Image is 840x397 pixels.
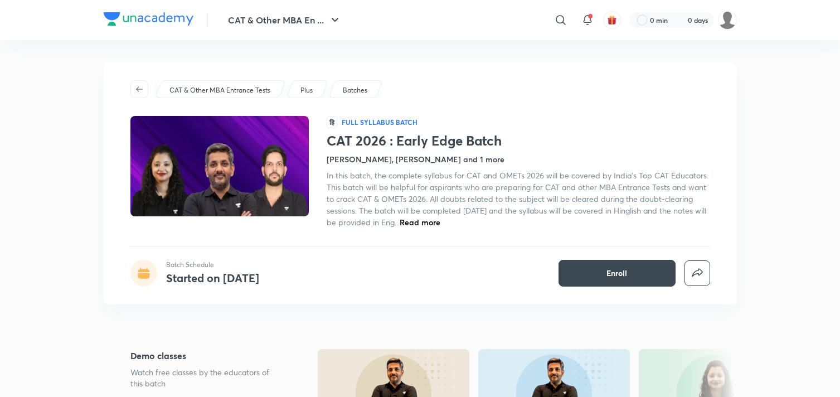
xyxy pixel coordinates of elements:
p: Batch Schedule [166,260,259,270]
h1: CAT 2026 : Early Edge Batch [327,133,710,149]
img: streak [674,14,686,26]
a: Plus [298,85,314,95]
span: Enroll [606,268,627,279]
h4: Started on [DATE] [166,270,259,285]
p: Full Syllabus Batch [342,118,417,127]
button: Enroll [559,260,676,287]
button: CAT & Other MBA En ... [221,9,348,31]
p: Watch free classes by the educators of this batch [130,367,282,389]
img: Coolm [718,11,737,30]
a: Company Logo [104,12,193,28]
span: In this batch, the complete syllabus for CAT and OMETs 2026 will be covered by India's Top CAT Ed... [327,170,708,227]
span: Read more [400,217,440,227]
img: Thumbnail [128,115,310,217]
p: Plus [300,85,313,95]
a: CAT & Other MBA Entrance Tests [167,85,272,95]
img: Company Logo [104,12,193,26]
p: Batches [343,85,367,95]
h5: Demo classes [130,349,282,362]
span: हि [327,116,337,128]
a: Batches [341,85,369,95]
p: CAT & Other MBA Entrance Tests [169,85,270,95]
button: avatar [603,11,621,29]
img: avatar [607,15,617,25]
h4: [PERSON_NAME], [PERSON_NAME] and 1 more [327,153,504,165]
